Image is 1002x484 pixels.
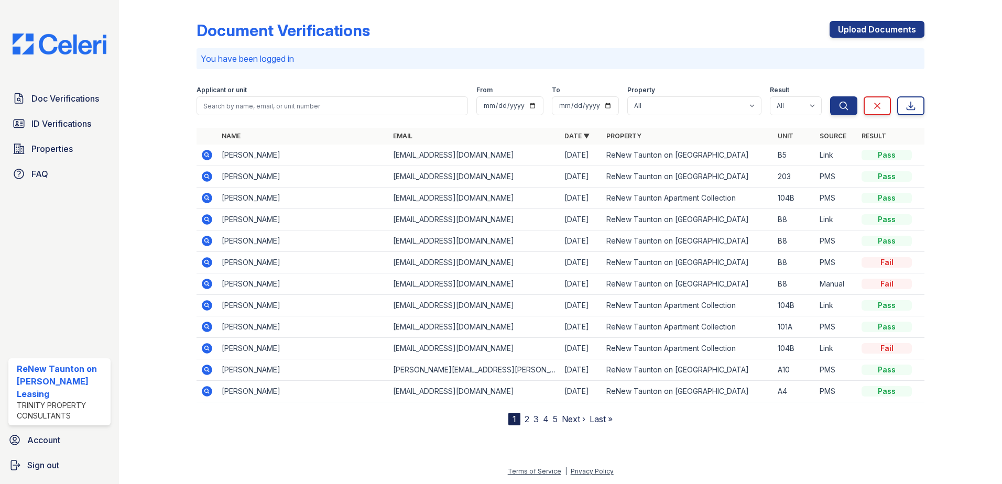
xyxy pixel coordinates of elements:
td: [DATE] [560,252,602,273]
td: [EMAIL_ADDRESS][DOMAIN_NAME] [389,338,560,359]
td: Manual [815,273,857,295]
td: ReNew Taunton on [GEOGRAPHIC_DATA] [602,230,774,252]
span: Properties [31,142,73,155]
span: Account [27,434,60,446]
a: 4 [543,414,549,424]
td: [PERSON_NAME] [217,230,389,252]
td: PMS [815,381,857,402]
td: [EMAIL_ADDRESS][DOMAIN_NAME] [389,316,560,338]
label: To [552,86,560,94]
a: FAQ [8,163,111,184]
td: [PERSON_NAME][EMAIL_ADDRESS][PERSON_NAME][DOMAIN_NAME] [389,359,560,381]
td: PMS [815,230,857,252]
td: [EMAIL_ADDRESS][DOMAIN_NAME] [389,273,560,295]
div: Pass [862,193,912,203]
td: ReNew Taunton Apartment Collection [602,338,774,359]
td: [EMAIL_ADDRESS][DOMAIN_NAME] [389,145,560,166]
td: [PERSON_NAME] [217,273,389,295]
span: Sign out [27,459,59,471]
a: Date ▼ [564,132,590,140]
div: Pass [862,236,912,246]
td: [DATE] [560,316,602,338]
div: | [565,467,567,475]
td: [PERSON_NAME] [217,338,389,359]
td: ReNew Taunton on [GEOGRAPHIC_DATA] [602,145,774,166]
td: PMS [815,316,857,338]
td: [DATE] [560,273,602,295]
img: CE_Logo_Blue-a8612792a0a2168367f1c8372b55b34899dd931a85d93a1a3d3e32e68fde9ad4.png [4,34,115,54]
label: From [476,86,493,94]
a: Source [820,132,846,140]
a: Next › [562,414,585,424]
td: 101A [774,316,815,338]
td: PMS [815,359,857,381]
a: Properties [8,138,111,159]
td: ReNew Taunton on [GEOGRAPHIC_DATA] [602,252,774,273]
div: Pass [862,365,912,375]
td: Link [815,295,857,316]
div: ReNew Taunton on [PERSON_NAME] Leasing [17,362,106,400]
td: [DATE] [560,188,602,209]
td: [EMAIL_ADDRESS][DOMAIN_NAME] [389,252,560,273]
td: [PERSON_NAME] [217,209,389,230]
td: Link [815,145,857,166]
div: Fail [862,343,912,354]
a: Last » [590,414,613,424]
td: B8 [774,252,815,273]
a: Terms of Service [508,467,561,475]
td: [EMAIL_ADDRESS][DOMAIN_NAME] [389,166,560,188]
td: [DATE] [560,295,602,316]
div: Pass [862,171,912,182]
td: [PERSON_NAME] [217,316,389,338]
td: [PERSON_NAME] [217,188,389,209]
a: Doc Verifications [8,88,111,109]
td: [DATE] [560,230,602,252]
td: ReNew Taunton on [GEOGRAPHIC_DATA] [602,381,774,402]
div: Pass [862,322,912,332]
td: ReNew Taunton Apartment Collection [602,316,774,338]
td: [EMAIL_ADDRESS][DOMAIN_NAME] [389,188,560,209]
td: Link [815,338,857,359]
div: Pass [862,214,912,225]
a: Sign out [4,455,115,476]
a: Name [222,132,241,140]
td: [PERSON_NAME] [217,359,389,381]
a: 5 [553,414,558,424]
td: ReNew Taunton on [GEOGRAPHIC_DATA] [602,166,774,188]
td: B8 [774,209,815,230]
a: Property [606,132,641,140]
td: [EMAIL_ADDRESS][DOMAIN_NAME] [389,381,560,402]
td: [DATE] [560,338,602,359]
a: Account [4,430,115,450]
a: ID Verifications [8,113,111,134]
td: Link [815,209,857,230]
label: Property [627,86,655,94]
span: Doc Verifications [31,92,99,105]
span: FAQ [31,168,48,180]
td: [DATE] [560,145,602,166]
td: [DATE] [560,209,602,230]
div: Fail [862,279,912,289]
label: Result [770,86,789,94]
span: ID Verifications [31,117,91,130]
td: [PERSON_NAME] [217,252,389,273]
a: Result [862,132,886,140]
input: Search by name, email, or unit number [197,96,468,115]
td: B8 [774,273,815,295]
td: [EMAIL_ADDRESS][DOMAIN_NAME] [389,230,560,252]
p: You have been logged in [201,52,920,65]
td: 104B [774,295,815,316]
a: Privacy Policy [571,467,614,475]
td: PMS [815,252,857,273]
div: Pass [862,300,912,311]
td: [PERSON_NAME] [217,145,389,166]
div: Pass [862,386,912,397]
div: Document Verifications [197,21,370,40]
td: ReNew Taunton on [GEOGRAPHIC_DATA] [602,209,774,230]
td: B5 [774,145,815,166]
td: [DATE] [560,381,602,402]
td: ReNew Taunton on [GEOGRAPHIC_DATA] [602,359,774,381]
td: PMS [815,188,857,209]
td: [DATE] [560,359,602,381]
td: [DATE] [560,166,602,188]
